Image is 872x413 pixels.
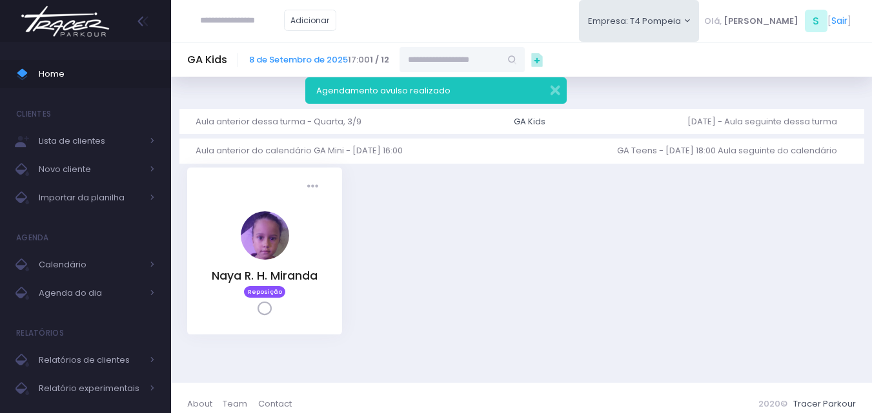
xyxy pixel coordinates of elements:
span: S [805,10,827,32]
span: [PERSON_NAME] [724,15,798,28]
span: Novo cliente [39,161,142,178]
a: Aula anterior do calendário GA Mini - [DATE] 16:00 [196,139,413,164]
a: Sair [831,14,847,28]
span: Calendário [39,256,142,273]
span: Importar da planilha [39,189,142,206]
span: 2020© [758,398,787,410]
a: Naya R. H. Miranda [212,268,318,283]
a: 8 de Setembro de 2025 [249,53,348,66]
span: Home [39,66,155,82]
strong: 1 / 12 [370,53,389,66]
span: Agenda do dia [39,285,142,302]
a: Tracer Parkour [793,398,856,410]
span: Olá, [704,15,722,28]
span: Relatório experimentais [39,380,142,397]
div: [ ] [699,6,856,35]
span: 17:00 [249,53,389,66]
a: Aula anterior dessa turma - Quarta, 3/9 [196,109,372,134]
span: Agendamento avulso realizado [316,84,451,97]
span: Relatórios de clientes [39,352,142,369]
span: Reposição [244,286,285,298]
h4: Clientes [16,101,51,127]
img: Naya R. H. Miranda [241,211,289,260]
a: GA Teens - [DATE] 18:00 Aula seguinte do calendário [617,139,847,164]
div: GA Kids [514,115,545,128]
a: [DATE] - Aula seguinte dessa turma [687,109,847,134]
h4: Relatórios [16,320,64,346]
span: Lista de clientes [39,133,142,149]
h5: GA Kids [187,53,227,66]
h4: Agenda [16,225,49,251]
a: Naya R. H. Miranda [241,251,289,263]
a: Adicionar [284,10,337,31]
